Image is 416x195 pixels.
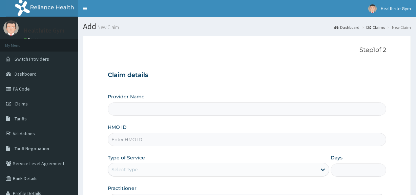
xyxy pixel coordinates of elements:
[15,71,37,77] span: Dashboard
[108,133,386,146] input: Enter HMO ID
[108,124,127,131] label: HMO ID
[15,116,27,122] span: Tariffs
[3,20,19,36] img: User Image
[15,56,49,62] span: Switch Providers
[386,24,411,30] li: New Claim
[334,24,359,30] a: Dashboard
[24,27,64,34] p: Healthrite Gym
[24,37,40,42] a: Online
[96,25,119,30] small: New Claim
[108,72,386,79] h3: Claim details
[381,5,411,12] span: Healthrite Gym
[108,93,145,100] label: Provider Name
[108,154,145,161] label: Type of Service
[108,185,137,192] label: Practitioner
[83,22,411,31] h1: Add
[15,145,49,152] span: Tariff Negotiation
[367,24,385,30] a: Claims
[15,101,28,107] span: Claims
[331,154,342,161] label: Days
[108,46,386,54] p: Step 1 of 2
[111,166,138,173] div: Select type
[368,4,377,13] img: User Image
